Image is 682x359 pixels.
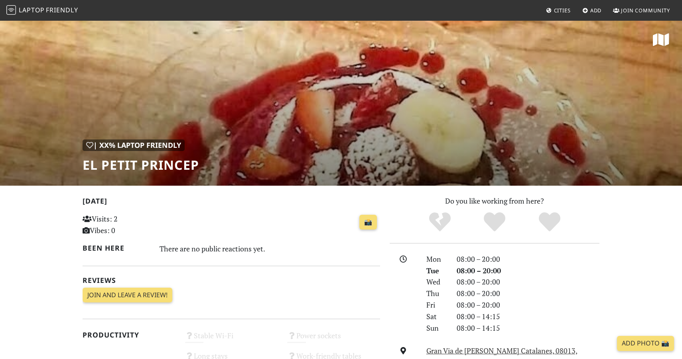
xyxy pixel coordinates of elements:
div: 08:00 – 20:00 [452,253,604,265]
div: 08:00 – 20:00 [452,288,604,299]
div: 08:00 – 14:15 [452,322,604,334]
div: Mon [422,253,452,265]
div: Stable Wi-Fi [180,329,283,349]
a: Join and leave a review! [83,288,172,303]
span: Friendly [46,6,78,14]
div: 08:00 – 20:00 [452,265,604,277]
a: Add [579,3,605,18]
a: LaptopFriendly LaptopFriendly [6,4,78,18]
h2: Been here [83,244,150,252]
span: Laptop [19,6,45,14]
div: Definitely! [522,211,577,233]
div: No [412,211,467,233]
h2: [DATE] [83,197,380,208]
div: 08:00 – 20:00 [452,276,604,288]
div: Tue [422,265,452,277]
p: Visits: 2 Vibes: 0 [83,213,175,236]
span: Join Community [621,7,670,14]
h2: Productivity [83,331,175,339]
a: Add Photo 📸 [617,336,674,351]
div: 08:00 – 14:15 [452,311,604,322]
span: Add [590,7,602,14]
div: Thu [422,288,452,299]
div: There are no public reactions yet. [160,242,380,255]
h2: Reviews [83,276,380,284]
img: LaptopFriendly [6,5,16,15]
a: Cities [543,3,574,18]
span: Cities [554,7,571,14]
div: Yes [467,211,522,233]
div: Sat [422,311,452,322]
h1: El Petit Princep [83,157,199,173]
div: Wed [422,276,452,288]
p: Do you like working from here? [390,195,599,207]
div: | XX% Laptop Friendly [83,139,185,151]
div: Sun [422,322,452,334]
div: Power sockets [282,329,385,349]
div: Fri [422,299,452,311]
div: 08:00 – 20:00 [452,299,604,311]
a: Join Community [610,3,673,18]
a: 📸 [359,215,377,230]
